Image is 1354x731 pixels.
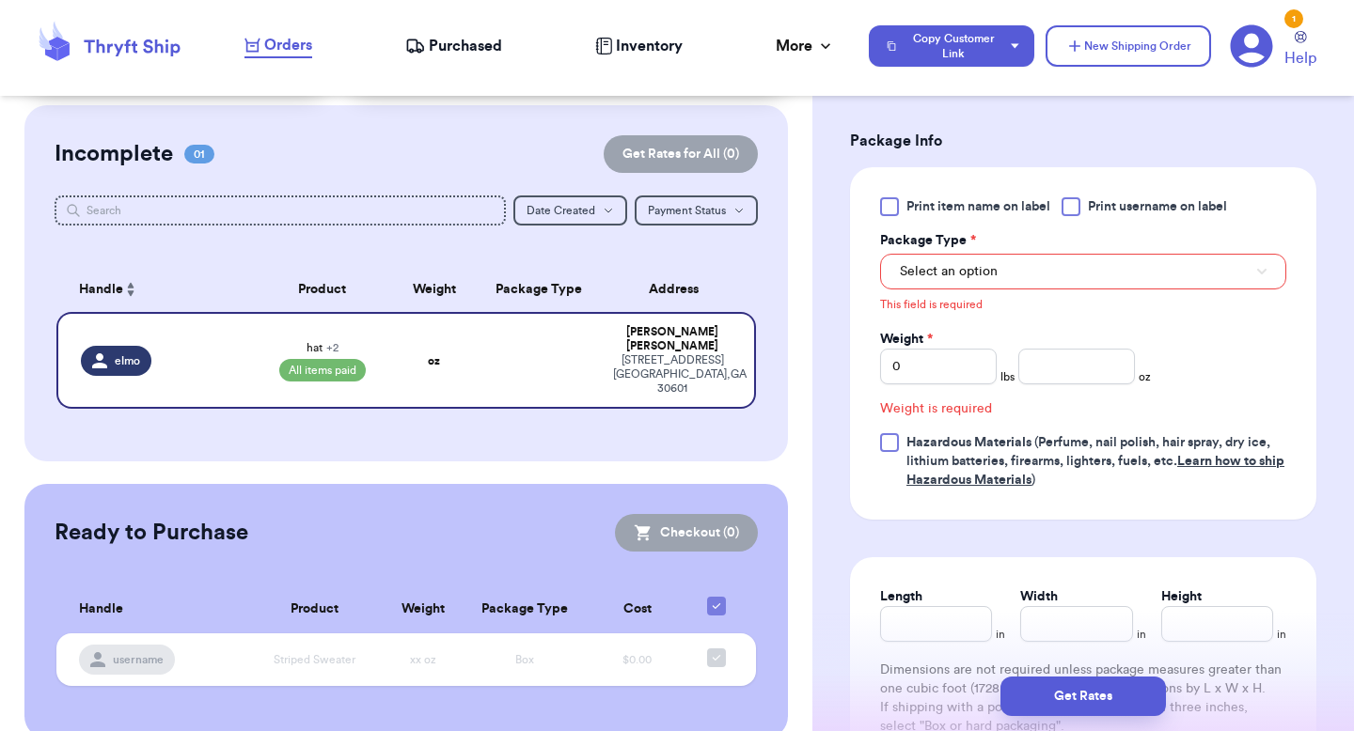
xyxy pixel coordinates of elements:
p: This field is required [880,297,983,312]
a: 1 [1230,24,1273,68]
span: Print username on label [1088,197,1227,216]
span: Select an option [900,262,998,281]
div: More [776,35,835,57]
span: (Perfume, nail polish, hair spray, dry ice, lithium batteries, firearms, lighters, fuels, etc. ) [906,436,1284,487]
th: Weight [392,267,476,312]
th: Product [246,585,383,633]
th: Address [602,267,756,312]
span: username [113,652,164,667]
label: Weight [880,330,933,349]
span: Striped Sweater [274,654,355,665]
div: [PERSON_NAME] [PERSON_NAME] [613,325,732,353]
span: xx oz [410,654,436,665]
a: Inventory [595,35,683,57]
button: Payment Status [635,195,758,226]
span: Help [1284,47,1316,70]
div: 1 [1284,9,1303,28]
th: Product [252,267,392,312]
label: Width [1020,587,1058,606]
button: Sort ascending [123,278,138,301]
button: Select an option [880,254,1286,289]
input: Search [55,195,506,226]
span: 01 [184,145,214,163]
span: Purchased [429,35,502,57]
div: Weight is required [880,399,1286,418]
button: Get Rates [1000,677,1166,716]
span: Hazardous Materials [906,436,1031,449]
span: in [996,627,1005,642]
label: Package Type [880,231,976,250]
h2: Incomplete [55,139,173,169]
a: Orders [244,34,312,58]
span: Handle [79,280,123,300]
strong: oz [428,355,440,366]
button: Checkout (0) [615,514,758,552]
span: Handle [79,599,123,619]
h3: Package Info [850,130,1316,152]
span: oz [1139,369,1151,384]
span: Inventory [616,35,683,57]
a: Purchased [405,35,502,57]
th: Weight [383,585,464,633]
th: Package Type [476,267,602,312]
button: Copy Customer Link [869,25,1034,67]
span: Print item name on label [906,197,1050,216]
span: Box [515,654,534,665]
span: Date Created [527,205,595,216]
span: in [1277,627,1286,642]
span: Orders [264,34,312,56]
a: Help [1284,31,1316,70]
span: + 2 [326,342,338,353]
h2: Ready to Purchase [55,518,248,548]
span: Payment Status [648,205,726,216]
span: in [1137,627,1146,642]
th: Cost [586,585,687,633]
span: hat [307,340,338,355]
button: New Shipping Order [1046,25,1211,67]
label: Length [880,587,922,606]
span: All items paid [279,359,366,381]
div: [STREET_ADDRESS] [GEOGRAPHIC_DATA] , GA 30601 [613,353,732,396]
span: $0.00 [622,654,652,665]
button: Date Created [513,195,627,226]
th: Package Type [464,585,586,633]
span: elmo [115,353,140,368]
label: Height [1161,587,1202,606]
button: Get Rates for All (0) [604,135,758,173]
span: lbs [1000,369,1015,384]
